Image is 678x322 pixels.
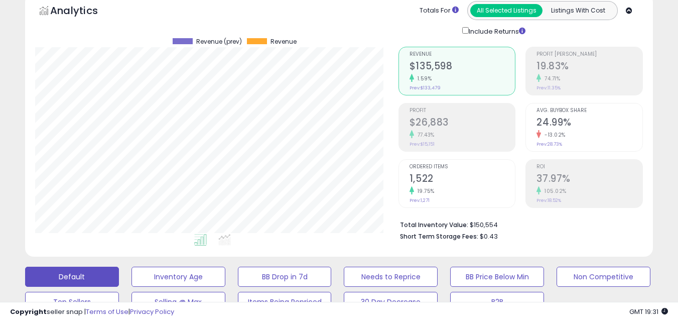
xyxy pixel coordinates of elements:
[541,131,566,139] small: -13.02%
[536,60,642,74] h2: 19.83%
[557,267,650,287] button: Non Competitive
[400,218,635,230] li: $150,554
[131,267,225,287] button: Inventory Age
[400,221,468,229] b: Total Inventory Value:
[542,4,614,17] button: Listings With Cost
[536,141,562,147] small: Prev: 28.73%
[536,164,642,170] span: ROI
[238,292,332,312] button: Items Being Repriced
[629,307,668,316] span: 2025-08-15 19:31 GMT
[86,307,128,316] a: Terms of Use
[536,173,642,186] h2: 37.97%
[344,292,438,312] button: 30 Day Decrease
[536,52,642,57] span: Profit [PERSON_NAME]
[410,52,515,57] span: Revenue
[541,187,567,195] small: 105.02%
[410,197,430,203] small: Prev: 1,271
[344,267,438,287] button: Needs to Reprice
[480,232,498,241] span: $0.43
[414,75,432,82] small: 1.59%
[410,141,435,147] small: Prev: $15,151
[536,85,561,91] small: Prev: 11.35%
[25,292,119,312] button: Top Sellers
[450,267,544,287] button: BB Price Below Min
[238,267,332,287] button: BB Drop in 7d
[536,117,642,130] h2: 24.99%
[410,164,515,170] span: Ordered Items
[420,6,459,16] div: Totals For
[10,307,47,316] strong: Copyright
[536,197,561,203] small: Prev: 18.52%
[410,60,515,74] h2: $135,598
[536,108,642,114] span: Avg. Buybox Share
[410,117,515,130] h2: $26,883
[400,232,478,241] b: Short Term Storage Fees:
[455,25,537,37] div: Include Returns
[50,4,117,20] h5: Analytics
[10,307,174,317] div: seller snap | |
[270,38,297,45] span: Revenue
[410,173,515,186] h2: 1,522
[450,292,544,312] button: B2B
[25,267,119,287] button: Default
[541,75,560,82] small: 74.71%
[130,307,174,316] a: Privacy Policy
[196,38,242,45] span: Revenue (prev)
[470,4,543,17] button: All Selected Listings
[414,131,435,139] small: 77.43%
[414,187,435,195] small: 19.75%
[410,85,441,91] small: Prev: $133,479
[131,292,225,312] button: Selling @ Max
[410,108,515,114] span: Profit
